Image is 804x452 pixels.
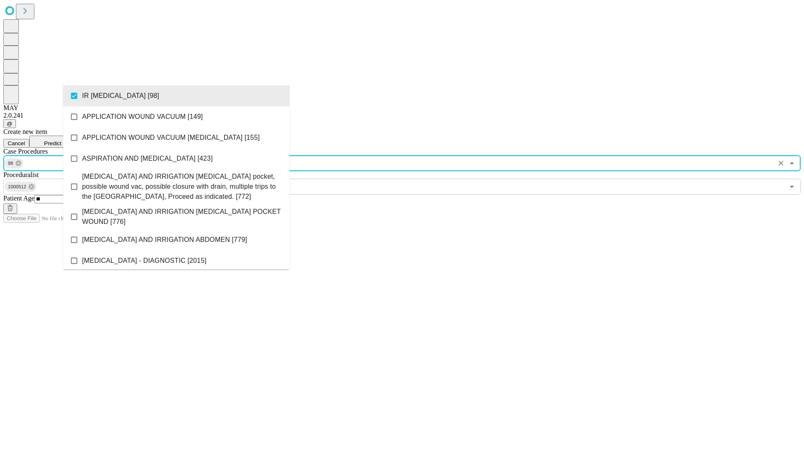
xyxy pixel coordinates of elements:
[3,171,39,178] span: Proceduralist
[82,172,283,202] span: [MEDICAL_DATA] AND IRRIGATION [MEDICAL_DATA] pocket, possible wound vac, possible closure with dr...
[82,256,206,266] span: [MEDICAL_DATA] - DIAGNOSTIC [2015]
[82,91,159,101] span: IR [MEDICAL_DATA] [98]
[8,140,25,146] span: Cancel
[3,119,16,128] button: @
[5,158,23,168] div: 98
[82,112,203,122] span: APPLICATION WOUND VACUUM [149]
[44,140,61,146] span: Predict
[3,148,48,155] span: Scheduled Procedure
[29,136,68,148] button: Predict
[3,195,34,202] span: Patient Age
[775,157,787,169] button: Clear
[82,235,247,245] span: [MEDICAL_DATA] AND IRRIGATION ABDOMEN [779]
[82,207,283,227] span: [MEDICAL_DATA] AND IRRIGATION [MEDICAL_DATA] POCKET WOUND [776]
[786,157,798,169] button: Close
[786,181,798,193] button: Open
[3,112,801,119] div: 2.0.241
[3,128,47,135] span: Create new item
[3,139,29,148] button: Cancel
[82,133,260,143] span: APPLICATION WOUND VACUUM [MEDICAL_DATA] [155]
[5,182,30,192] span: 1000512
[82,154,213,164] span: ASPIRATION AND [MEDICAL_DATA] [423]
[7,121,13,127] span: @
[3,104,801,112] div: MAY
[5,159,17,168] span: 98
[5,182,36,192] div: 1000512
